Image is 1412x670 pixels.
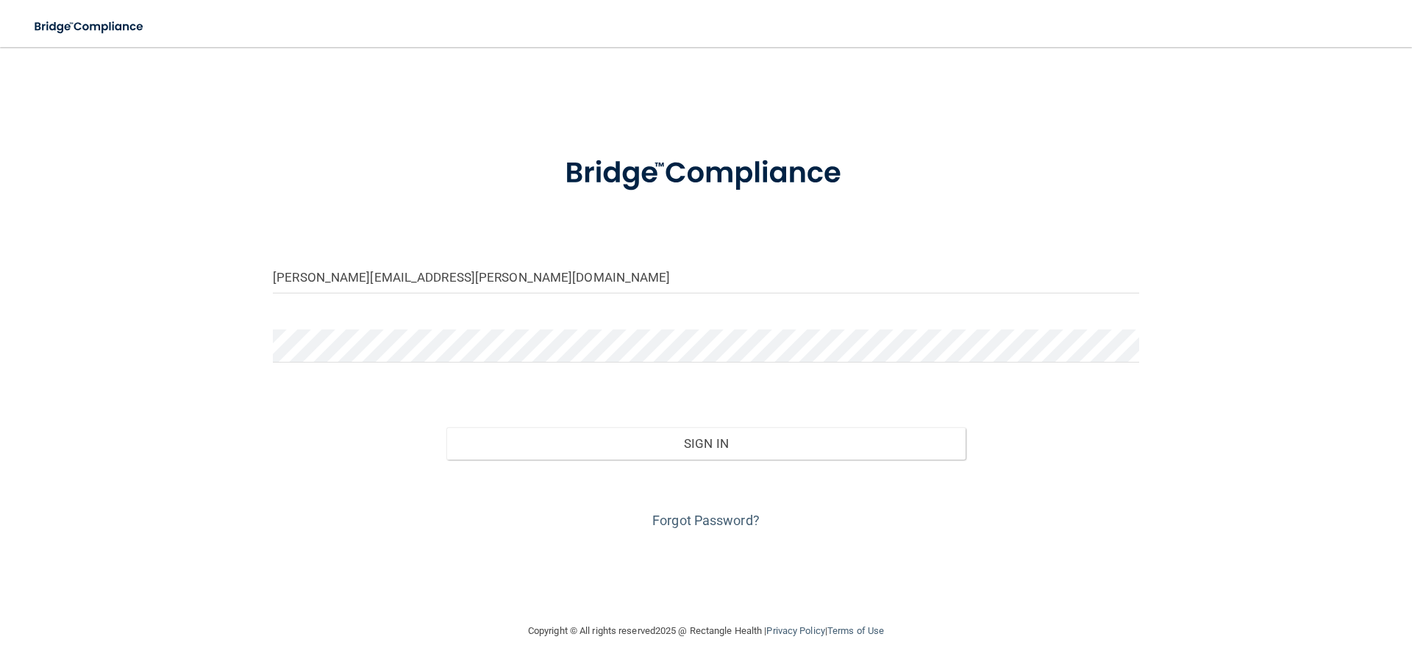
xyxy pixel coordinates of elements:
[766,625,824,636] a: Privacy Policy
[273,260,1139,293] input: Email
[535,135,877,212] img: bridge_compliance_login_screen.278c3ca4.svg
[827,625,884,636] a: Terms of Use
[652,513,760,528] a: Forgot Password?
[22,12,157,42] img: bridge_compliance_login_screen.278c3ca4.svg
[438,607,974,655] div: Copyright © All rights reserved 2025 @ Rectangle Health | |
[446,427,966,460] button: Sign In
